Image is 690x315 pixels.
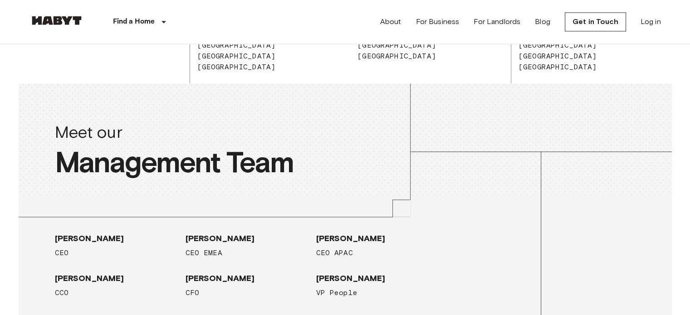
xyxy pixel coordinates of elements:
[185,247,308,258] span: CEO EMEA
[55,120,374,144] span: Meet our
[185,273,308,284] span: [PERSON_NAME]
[565,12,626,31] a: Get in Touch
[535,16,550,27] a: Blog
[185,233,308,244] span: [PERSON_NAME]
[185,287,308,298] span: CFO
[380,16,401,27] a: About
[55,247,178,258] span: CEO
[190,63,276,71] span: [GEOGRAPHIC_DATA]
[55,287,178,298] span: CCO
[511,63,597,71] span: [GEOGRAPHIC_DATA]
[29,16,84,25] img: Habyt
[511,41,597,49] span: [GEOGRAPHIC_DATA]
[350,41,436,49] span: [GEOGRAPHIC_DATA]
[113,16,155,27] p: Find a Home
[55,273,178,284] span: [PERSON_NAME]
[511,52,597,60] span: [GEOGRAPHIC_DATA]
[55,233,178,244] span: [PERSON_NAME]
[350,52,436,60] span: [GEOGRAPHIC_DATA]
[190,52,276,60] span: [GEOGRAPHIC_DATA]
[316,287,439,298] span: VP People
[316,273,439,284] span: [PERSON_NAME]
[641,16,661,27] a: Log in
[316,233,439,244] span: [PERSON_NAME]
[55,144,374,180] span: Management Team
[474,16,520,27] a: For Landlords
[416,16,459,27] a: For Business
[316,247,439,258] span: CEO APAC
[190,41,276,49] span: [GEOGRAPHIC_DATA]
